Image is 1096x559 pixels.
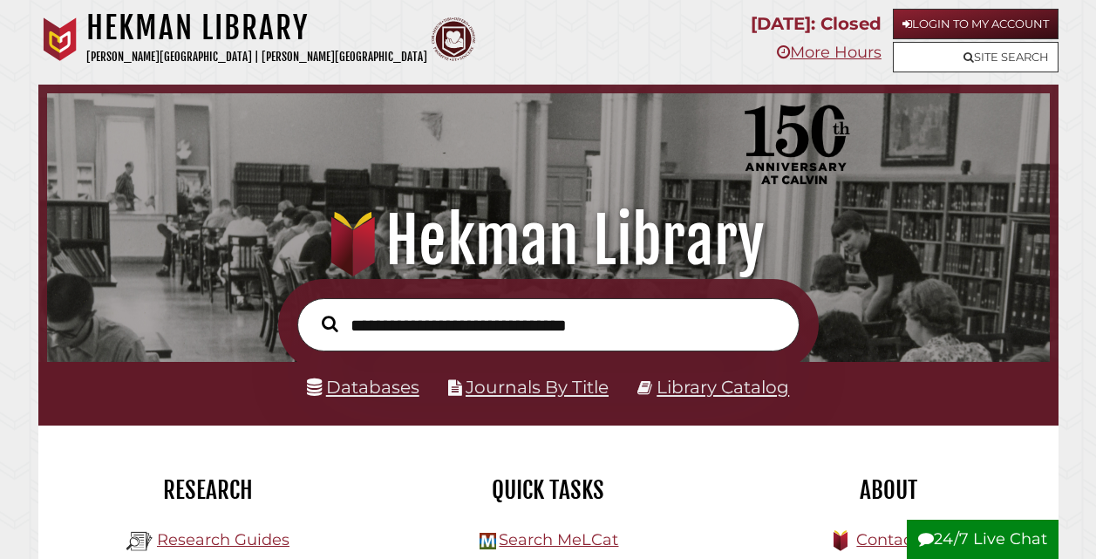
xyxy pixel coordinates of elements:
a: More Hours [777,43,882,62]
a: Research Guides [157,530,289,549]
i: Search [322,315,338,332]
button: Search [313,311,347,337]
h1: Hekman Library [63,202,1032,279]
img: Calvin University [38,17,82,61]
p: [PERSON_NAME][GEOGRAPHIC_DATA] | [PERSON_NAME][GEOGRAPHIC_DATA] [86,47,427,67]
a: Search MeLCat [499,530,618,549]
a: Login to My Account [893,9,1059,39]
h1: Hekman Library [86,9,427,47]
a: Databases [307,377,419,398]
h2: About [732,475,1045,505]
h2: Quick Tasks [391,475,705,505]
img: Hekman Library Logo [126,528,153,555]
a: Journals By Title [466,377,609,398]
a: Library Catalog [657,377,789,398]
a: Contact Us [856,530,943,549]
img: Hekman Library Logo [480,533,496,549]
p: [DATE]: Closed [751,9,882,39]
img: Calvin Theological Seminary [432,17,475,61]
h2: Research [51,475,365,505]
a: Site Search [893,42,1059,72]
